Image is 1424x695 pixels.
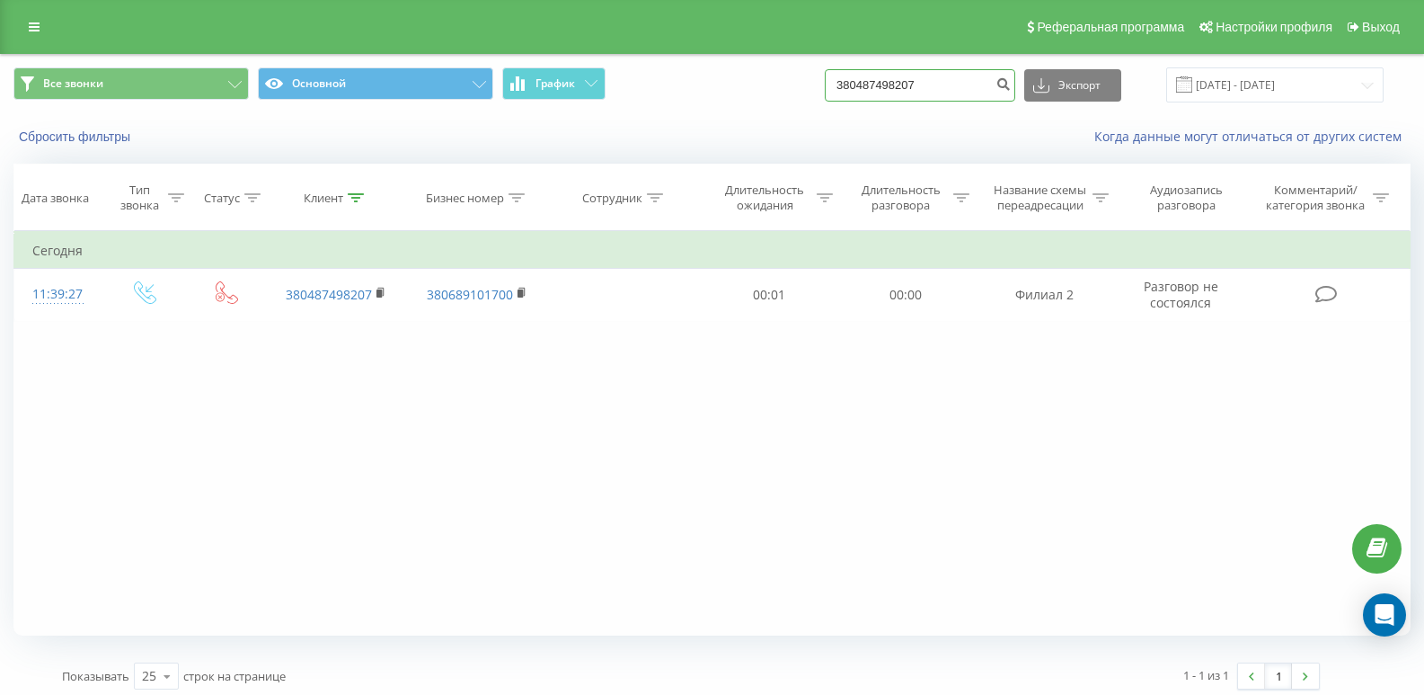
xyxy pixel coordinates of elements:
span: строк на странице [183,668,286,684]
div: Аудиозапись разговора [1131,183,1242,213]
div: Длительность разговора [854,183,949,213]
div: Сотрудник [582,191,642,206]
td: Сегодня [14,233,1411,269]
div: 11:39:27 [32,277,84,312]
td: Филиал 2 [973,269,1115,321]
button: Все звонки [13,67,249,100]
td: 00:01 [701,269,837,321]
span: Все звонки [43,76,103,91]
a: 380487498207 [286,286,372,303]
div: 25 [142,667,156,685]
div: Тип звонка [117,183,163,213]
button: Сбросить фильтры [13,129,139,145]
a: Когда данные могут отличаться от других систем [1094,128,1411,145]
input: Поиск по номеру [825,69,1015,102]
a: 1 [1265,664,1292,689]
span: Реферальная программа [1037,20,1184,34]
div: Клиент [304,191,343,206]
div: 1 - 1 из 1 [1183,666,1229,684]
div: Бизнес номер [426,191,504,206]
button: График [502,67,606,100]
div: Название схемы переадресации [992,183,1088,213]
td: 00:00 [837,269,974,321]
span: График [535,77,575,90]
span: Показывать [62,668,129,684]
span: Разговор не состоялся [1144,278,1218,311]
div: Open Intercom Messenger [1363,593,1406,637]
a: 380689101700 [427,286,513,303]
div: Длительность ожидания [717,183,812,213]
button: Основной [258,67,493,100]
button: Экспорт [1024,69,1121,102]
span: Настройки профиля [1216,20,1332,34]
div: Комментарий/категория звонка [1263,183,1368,213]
div: Дата звонка [22,191,89,206]
div: Статус [204,191,240,206]
span: Выход [1362,20,1400,34]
